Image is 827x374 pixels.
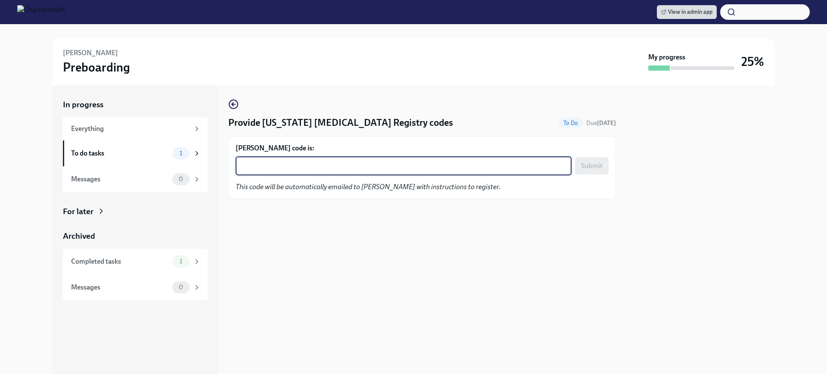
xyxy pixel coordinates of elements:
a: Everything [63,117,208,140]
a: Completed tasks1 [63,249,208,274]
span: Due [586,119,616,127]
div: Completed tasks [71,257,169,266]
div: For later [63,206,93,217]
a: Messages0 [63,166,208,192]
img: CharlieHealth [17,5,65,19]
span: To Do [558,120,583,126]
a: View in admin app [657,5,717,19]
div: Everything [71,124,190,134]
strong: [DATE] [597,119,616,127]
em: This code will be automatically emailed to [PERSON_NAME] with instructions to register. [236,183,501,191]
h3: 25% [741,54,764,69]
span: August 19th, 2025 09:00 [586,119,616,127]
span: 1 [174,150,187,156]
h6: [PERSON_NAME] [63,48,118,58]
label: [PERSON_NAME] code is: [236,143,609,153]
span: 1 [174,258,187,265]
span: View in admin app [661,8,712,16]
div: Messages [71,283,169,292]
a: In progress [63,99,208,110]
div: To do tasks [71,149,169,158]
a: Archived [63,231,208,242]
h3: Preboarding [63,59,130,75]
span: 0 [174,284,188,290]
strong: My progress [648,53,685,62]
a: To do tasks1 [63,140,208,166]
span: 0 [174,176,188,182]
a: Messages0 [63,274,208,300]
a: For later [63,206,208,217]
div: Messages [71,175,169,184]
h4: Provide [US_STATE] [MEDICAL_DATA] Registry codes [228,116,453,129]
